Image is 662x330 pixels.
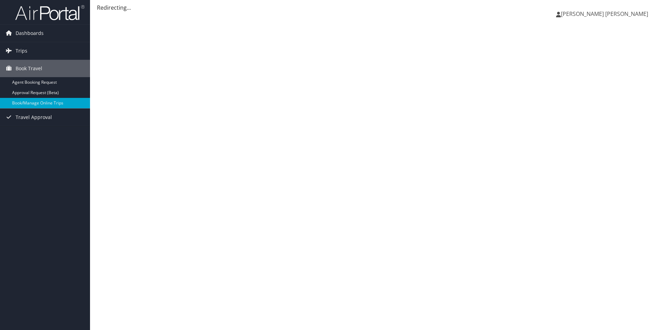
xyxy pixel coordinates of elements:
[561,10,648,18] span: [PERSON_NAME] [PERSON_NAME]
[15,4,84,21] img: airportal-logo.png
[97,3,655,12] div: Redirecting...
[16,25,44,42] span: Dashboards
[16,109,52,126] span: Travel Approval
[556,3,655,24] a: [PERSON_NAME] [PERSON_NAME]
[16,42,27,59] span: Trips
[16,60,42,77] span: Book Travel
